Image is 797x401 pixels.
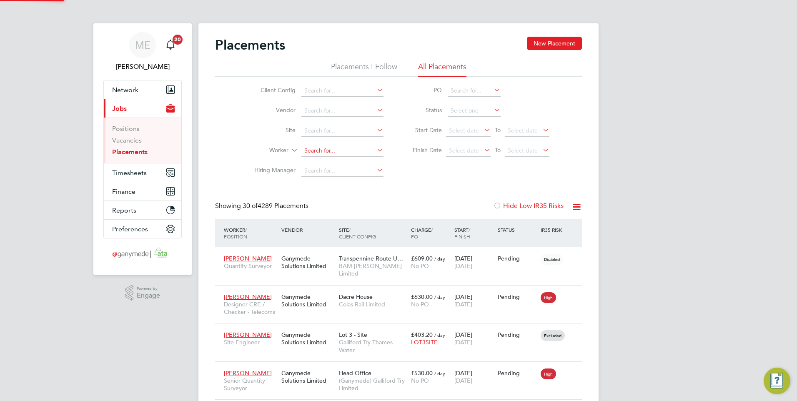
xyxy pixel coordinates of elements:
[448,105,501,117] input: Select one
[337,222,409,244] div: Site
[411,331,433,338] span: £403.20
[339,255,403,262] span: Transpennine Route U…
[112,206,136,214] span: Reports
[452,222,496,244] div: Start
[222,250,582,257] a: [PERSON_NAME]Quantity SurveyorGanymede Solutions LimitedTranspennine Route U…BAM [PERSON_NAME] Li...
[508,147,538,154] span: Select date
[452,327,496,350] div: [DATE]
[409,222,452,244] div: Charge
[496,222,539,237] div: Status
[454,226,470,240] span: / Finish
[301,165,383,177] input: Search for...
[301,125,383,137] input: Search for...
[339,262,407,277] span: BAM [PERSON_NAME] Limited
[279,222,337,237] div: Vendor
[243,202,308,210] span: 4289 Placements
[125,285,160,301] a: Powered byEngage
[339,331,367,338] span: Lot 3 - Site
[135,40,150,50] span: ME
[449,127,479,134] span: Select date
[452,289,496,312] div: [DATE]
[493,202,564,210] label: Hide Low IR35 Risks
[93,23,192,275] nav: Main navigation
[248,106,296,114] label: Vendor
[452,365,496,388] div: [DATE]
[301,145,383,157] input: Search for...
[434,256,445,262] span: / day
[112,105,127,113] span: Jobs
[492,145,503,155] span: To
[137,292,160,299] span: Engage
[539,222,567,237] div: IR35 Risk
[404,126,442,134] label: Start Date
[112,148,148,156] a: Placements
[112,125,140,133] a: Positions
[222,326,582,333] a: [PERSON_NAME]Site EngineerGanymede Solutions LimitedLot 3 - SiteGalliford Try Thames Water£403.20...
[339,369,371,377] span: Head Office
[339,301,407,308] span: Colas Rail Limited
[498,293,537,301] div: Pending
[224,293,272,301] span: [PERSON_NAME]
[411,262,429,270] span: No PO
[527,37,582,50] button: New Placement
[279,251,337,274] div: Ganymede Solutions Limited
[434,332,445,338] span: / day
[243,202,258,210] span: 30 of
[411,255,433,262] span: £609.00
[173,35,183,45] span: 20
[411,301,429,308] span: No PO
[248,86,296,94] label: Client Config
[112,169,147,177] span: Timesheets
[137,285,160,292] span: Powered by
[224,377,277,392] span: Senior Quantity Surveyor
[454,301,472,308] span: [DATE]
[162,32,179,58] a: 20
[301,105,383,117] input: Search for...
[279,327,337,350] div: Ganymede Solutions Limited
[411,369,433,377] span: £530.00
[404,106,442,114] label: Status
[452,251,496,274] div: [DATE]
[339,338,407,353] span: Galliford Try Thames Water
[411,338,438,346] span: LOT3SITE
[454,338,472,346] span: [DATE]
[541,292,556,303] span: High
[411,293,433,301] span: £630.00
[110,247,175,260] img: ganymedesolutions-logo-retina.png
[279,289,337,312] div: Ganymede Solutions Limited
[224,338,277,346] span: Site Engineer
[104,80,181,99] button: Network
[248,126,296,134] label: Site
[434,370,445,376] span: / day
[541,330,565,341] span: Excluded
[104,99,181,118] button: Jobs
[764,368,790,394] button: Engage Resource Center
[404,146,442,154] label: Finish Date
[541,254,563,265] span: Disabled
[339,377,407,392] span: (Ganymede) Galliford Try Limited
[224,369,272,377] span: [PERSON_NAME]
[411,226,433,240] span: / PO
[215,37,285,53] h2: Placements
[454,262,472,270] span: [DATE]
[492,125,503,135] span: To
[448,85,501,97] input: Search for...
[418,62,466,77] li: All Placements
[498,331,537,338] div: Pending
[104,220,181,238] button: Preferences
[222,365,582,372] a: [PERSON_NAME]Senior Quantity SurveyorGanymede Solutions LimitedHead Office(Ganymede) Galliford Tr...
[112,136,142,144] a: Vacancies
[112,86,138,94] span: Network
[104,118,181,163] div: Jobs
[103,247,182,260] a: Go to home page
[224,255,272,262] span: [PERSON_NAME]
[222,222,279,244] div: Worker
[222,288,582,296] a: [PERSON_NAME]Designer CRE / Checker - TelecomsGanymede Solutions LimitedDacre HouseColas Rail Lim...
[103,62,182,72] span: Mia Eckersley
[104,182,181,200] button: Finance
[331,62,397,77] li: Placements I Follow
[339,293,373,301] span: Dacre House
[339,226,376,240] span: / Client Config
[241,146,288,155] label: Worker
[279,365,337,388] div: Ganymede Solutions Limited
